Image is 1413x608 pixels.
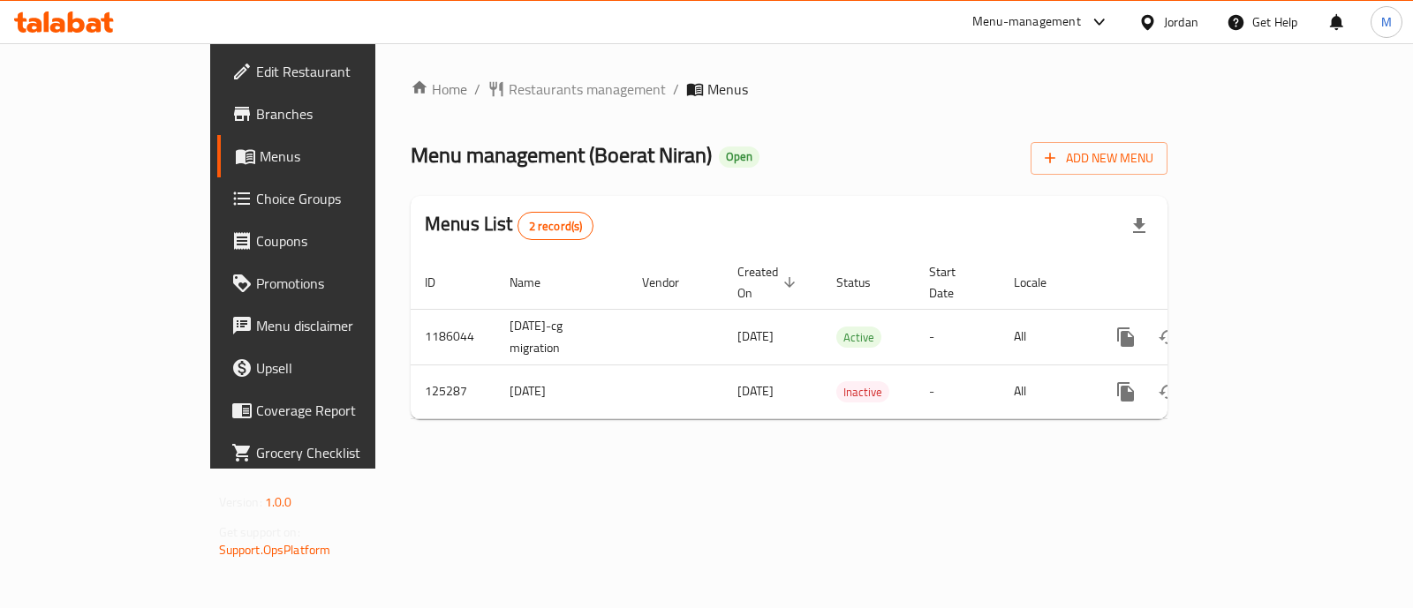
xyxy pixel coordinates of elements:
[411,309,495,364] td: 1186044
[217,262,446,304] a: Promotions
[915,309,1000,364] td: -
[1091,256,1288,310] th: Actions
[256,188,432,209] span: Choice Groups
[915,364,1000,418] td: -
[256,103,432,124] span: Branches
[425,272,458,293] span: ID
[673,79,679,100] li: /
[411,135,712,175] span: Menu management ( Boerat Niran )
[217,347,446,389] a: Upsell
[1118,205,1160,247] div: Export file
[495,364,628,418] td: [DATE]
[219,538,331,561] a: Support.OpsPlatform
[487,79,666,100] a: Restaurants management
[256,442,432,463] span: Grocery Checklist
[217,177,446,220] a: Choice Groups
[217,135,446,177] a: Menus
[217,50,446,93] a: Edit Restaurant
[219,521,300,544] span: Get support on:
[1105,316,1147,358] button: more
[1164,12,1198,32] div: Jordan
[217,432,446,474] a: Grocery Checklist
[217,304,446,347] a: Menu disclaimer
[495,309,628,364] td: [DATE]-cg migration
[411,364,495,418] td: 125287
[1147,316,1190,358] button: Change Status
[972,11,1081,33] div: Menu-management
[256,315,432,336] span: Menu disclaimer
[1381,12,1392,32] span: M
[265,491,292,514] span: 1.0.0
[256,273,432,294] span: Promotions
[836,381,889,402] div: Inactive
[737,379,774,402] span: [DATE]
[719,149,759,164] span: Open
[836,272,894,293] span: Status
[1147,371,1190,413] button: Change Status
[929,261,979,304] span: Start Date
[1045,147,1153,169] span: Add New Menu
[256,230,432,251] span: Coupons
[737,261,801,304] span: Created On
[256,61,432,82] span: Edit Restaurant
[256,357,432,379] span: Upsell
[1000,364,1091,418] td: All
[425,211,593,240] h2: Menus List
[719,146,759,168] div: Open
[1105,371,1147,413] button: more
[411,79,1167,100] nav: breadcrumb
[510,272,563,293] span: Name
[411,256,1288,419] table: enhanced table
[1014,272,1069,293] span: Locale
[836,327,881,348] div: Active
[707,79,748,100] span: Menus
[474,79,480,100] li: /
[217,93,446,135] a: Branches
[217,220,446,262] a: Coupons
[518,218,593,235] span: 2 record(s)
[1031,142,1167,175] button: Add New Menu
[217,389,446,432] a: Coverage Report
[509,79,666,100] span: Restaurants management
[642,272,702,293] span: Vendor
[518,212,594,240] div: Total records count
[836,327,881,348] span: Active
[1000,309,1091,364] td: All
[219,491,262,514] span: Version:
[256,400,432,421] span: Coverage Report
[836,382,889,402] span: Inactive
[260,146,432,167] span: Menus
[737,325,774,348] span: [DATE]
